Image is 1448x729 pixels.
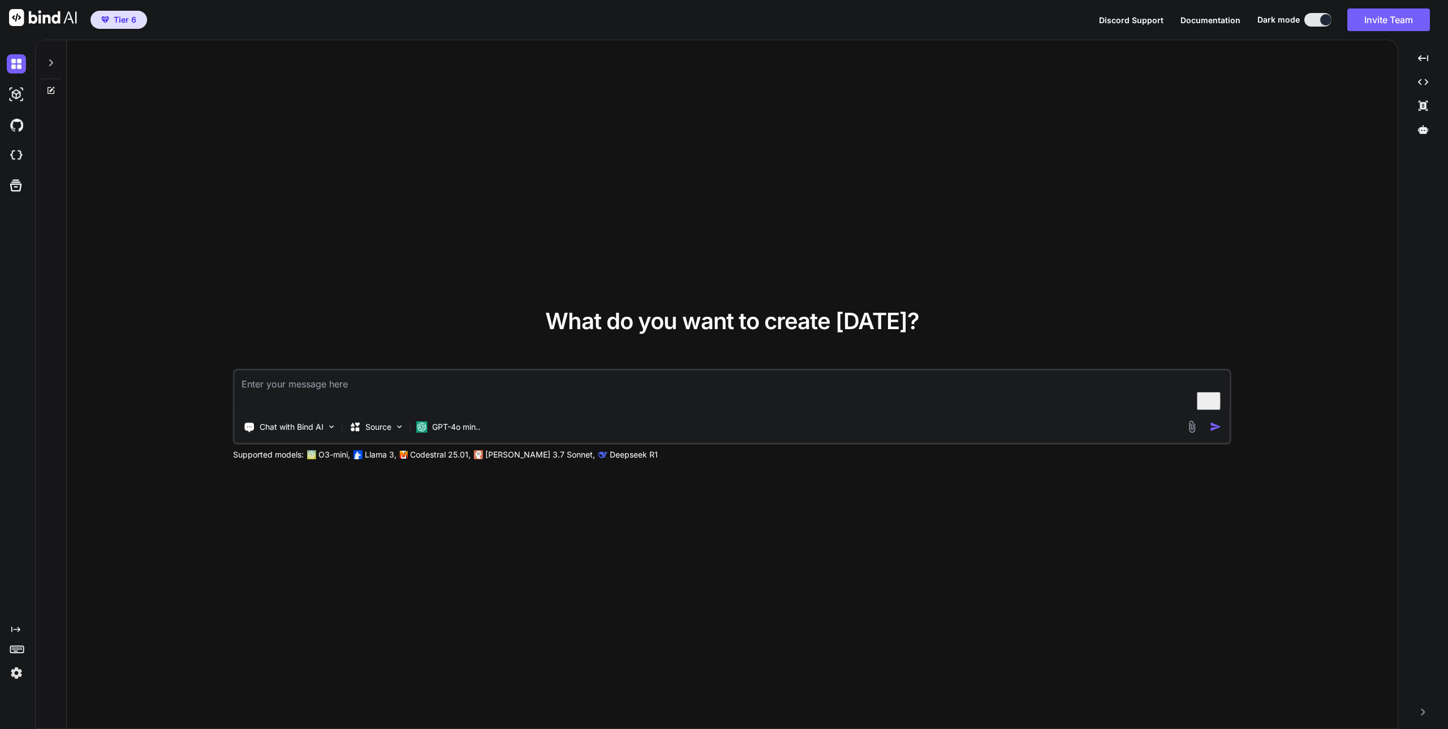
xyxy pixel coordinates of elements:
[1347,8,1430,31] button: Invite Team
[598,450,607,459] img: claude
[1186,420,1199,433] img: attachment
[485,449,595,460] p: [PERSON_NAME] 3.7 Sonnet,
[7,54,26,74] img: darkChat
[400,451,408,459] img: Mistral-AI
[545,307,919,335] span: What do you want to create [DATE]?
[432,421,480,433] p: GPT-4o min..
[1180,15,1240,25] span: Documentation
[260,421,324,433] p: Chat with Bind AI
[365,421,391,433] p: Source
[9,9,77,26] img: Bind AI
[7,146,26,165] img: cloudideIcon
[307,450,316,459] img: GPT-4
[1210,421,1222,433] img: icon
[327,422,337,432] img: Pick Tools
[235,370,1230,412] textarea: To enrich screen reader interactions, please activate Accessibility in Grammarly extension settings
[1099,14,1163,26] button: Discord Support
[474,450,483,459] img: claude
[7,663,26,683] img: settings
[233,449,304,460] p: Supported models:
[416,421,428,433] img: GPT-4o mini
[410,449,471,460] p: Codestral 25.01,
[114,14,136,25] span: Tier 6
[610,449,658,460] p: Deepseek R1
[365,449,397,460] p: Llama 3,
[354,450,363,459] img: Llama2
[1257,14,1300,25] span: Dark mode
[318,449,350,460] p: O3-mini,
[395,422,404,432] img: Pick Models
[1099,15,1163,25] span: Discord Support
[1180,14,1240,26] button: Documentation
[101,16,109,23] img: premium
[7,115,26,135] img: githubDark
[90,11,147,29] button: premiumTier 6
[7,85,26,104] img: darkAi-studio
